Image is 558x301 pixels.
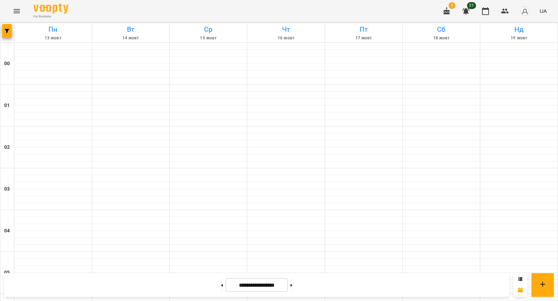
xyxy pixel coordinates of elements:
[448,2,455,9] span: 1
[4,102,10,109] h6: 01
[404,24,479,35] h6: Сб
[93,24,168,35] h6: Вт
[467,2,476,9] span: 21
[537,5,550,17] button: UA
[404,35,479,41] h6: 18 жовт
[4,60,10,68] h6: 00
[171,35,246,41] h6: 15 жовт
[248,35,324,41] h6: 16 жовт
[8,3,25,20] button: Menu
[15,24,91,35] h6: Пн
[33,3,68,14] img: Voopty Logo
[520,6,530,16] img: avatar_s.png
[4,185,10,193] h6: 03
[15,35,91,41] h6: 13 жовт
[326,35,401,41] h6: 17 жовт
[33,14,68,19] span: For Business
[93,35,168,41] h6: 14 жовт
[481,35,557,41] h6: 19 жовт
[248,24,324,35] h6: Чт
[540,7,547,15] span: UA
[481,24,557,35] h6: Нд
[4,144,10,151] h6: 02
[4,227,10,235] h6: 04
[326,24,401,35] h6: Пт
[171,24,246,35] h6: Ср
